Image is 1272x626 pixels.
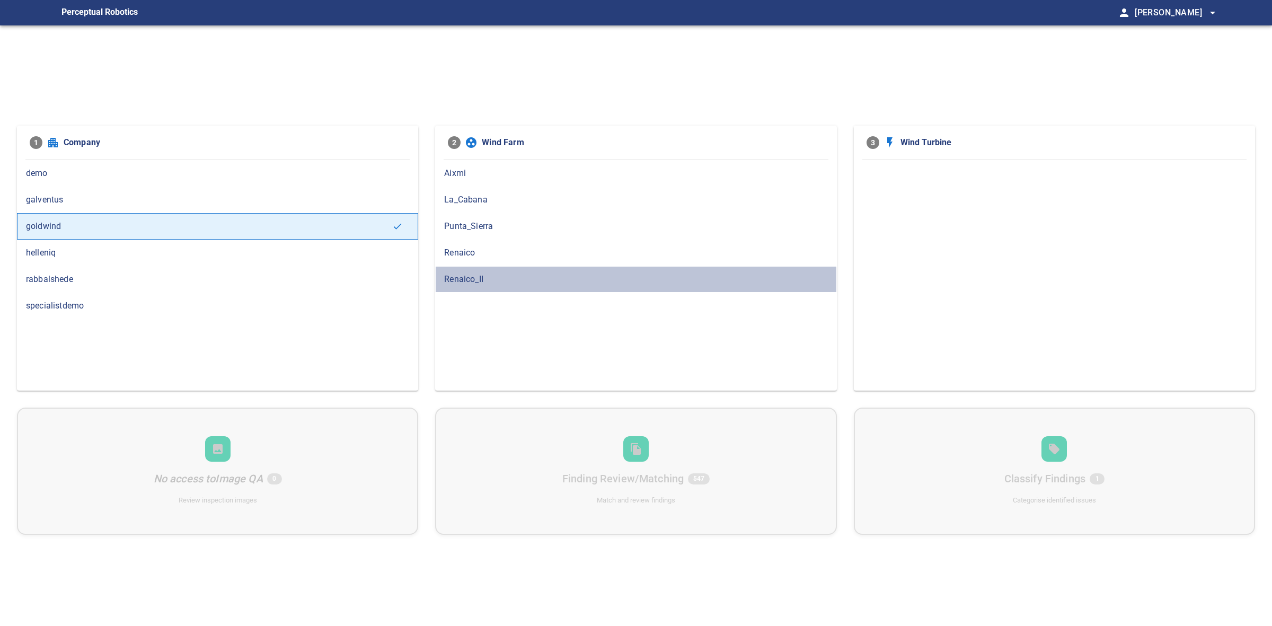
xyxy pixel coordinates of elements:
[17,240,418,266] div: helleniq
[482,136,824,149] span: Wind Farm
[435,266,836,293] div: Renaico_II
[1135,5,1219,20] span: [PERSON_NAME]
[17,293,418,319] div: specialistdemo
[26,246,409,259] span: helleniq
[900,136,1242,149] span: Wind Turbine
[26,220,392,233] span: goldwind
[26,273,409,286] span: rabbalshede
[1206,6,1219,19] span: arrow_drop_down
[17,160,418,187] div: demo
[17,266,418,293] div: rabbalshede
[435,240,836,266] div: Renaico
[1130,2,1219,23] button: [PERSON_NAME]
[30,136,42,149] span: 1
[435,187,836,213] div: La_Cabana
[64,136,405,149] span: Company
[867,136,879,149] span: 3
[444,193,827,206] span: La_Cabana
[444,220,827,233] span: Punta_Sierra
[17,213,418,240] div: goldwind
[444,246,827,259] span: Renaico
[435,213,836,240] div: Punta_Sierra
[1118,6,1130,19] span: person
[444,273,827,286] span: Renaico_II
[448,136,461,149] span: 2
[61,4,138,21] figcaption: Perceptual Robotics
[26,167,409,180] span: demo
[17,187,418,213] div: galventus
[26,193,409,206] span: galventus
[26,299,409,312] span: specialistdemo
[435,160,836,187] div: Aixmi
[444,167,827,180] span: Aixmi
